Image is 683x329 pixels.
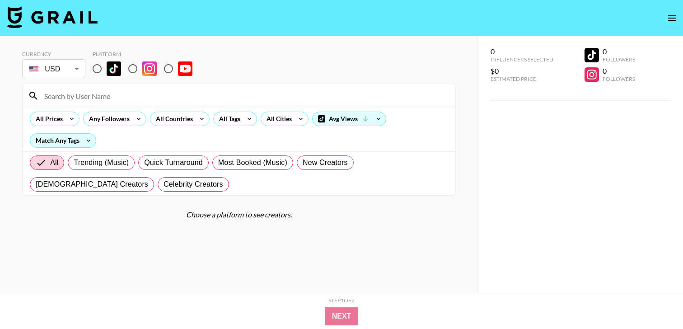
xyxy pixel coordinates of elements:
div: Any Followers [84,112,131,126]
span: Trending (Music) [74,157,129,168]
button: open drawer [663,9,681,27]
div: All Countries [150,112,195,126]
div: All Prices [30,112,65,126]
div: USD [24,61,84,77]
div: Followers [603,75,635,82]
span: [DEMOGRAPHIC_DATA] Creators [36,179,148,190]
span: New Creators [303,157,348,168]
img: TikTok [107,61,121,76]
div: Influencers Selected [491,56,553,63]
button: Next [325,307,359,325]
div: Currency [22,51,85,57]
div: Match Any Tags [30,134,96,147]
span: Most Booked (Music) [218,157,287,168]
img: Instagram [142,61,157,76]
img: YouTube [178,61,192,76]
div: 0 [603,47,635,56]
div: Choose a platform to see creators. [22,210,456,219]
div: Estimated Price [491,75,553,82]
span: Celebrity Creators [164,179,223,190]
div: 0 [491,47,553,56]
div: All Tags [214,112,242,126]
div: 0 [603,66,635,75]
div: Step 1 of 2 [328,297,355,304]
div: Followers [603,56,635,63]
div: All Cities [261,112,294,126]
span: All [50,157,58,168]
div: Platform [93,51,200,57]
span: Quick Turnaround [144,157,203,168]
input: Search by User Name [39,89,450,103]
div: Avg Views [313,112,386,126]
div: $0 [491,66,553,75]
img: Grail Talent [7,6,98,28]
